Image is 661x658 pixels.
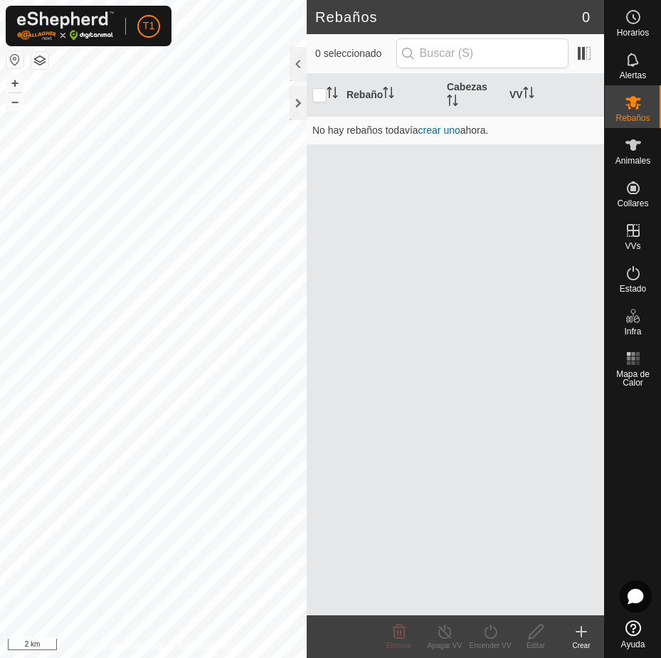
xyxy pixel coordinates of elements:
span: Ayuda [621,640,645,649]
span: 0 seleccionado [315,46,396,61]
td: No hay rebaños todavía ahora. [307,116,604,144]
div: Apagar VV [422,640,467,651]
button: Restablecer Mapa [6,51,23,68]
a: Ayuda [605,615,661,654]
th: Rebaño [341,74,441,117]
a: Política de Privacidad [80,640,162,652]
div: Crear [559,640,604,651]
p-sorticon: Activar para ordenar [523,89,534,100]
h2: Rebaños [315,9,582,26]
input: Buscar (S) [396,38,569,68]
p-sorticon: Activar para ordenar [447,97,458,108]
div: Editar [513,640,559,651]
button: + [6,75,23,92]
span: 0 [582,6,590,28]
button: – [6,93,23,110]
span: Eliminar [386,642,412,649]
img: Logo Gallagher [17,11,114,41]
span: Mapa de Calor [608,370,657,387]
p-sorticon: Activar para ordenar [383,89,394,100]
div: Encender VV [467,640,513,651]
span: Estado [620,285,646,293]
button: Capas del Mapa [31,52,48,69]
th: VV [504,74,604,117]
span: T1 [143,18,154,33]
th: Cabezas [441,74,504,117]
span: Infra [624,327,641,336]
span: Horarios [617,28,649,37]
p-sorticon: Activar para ordenar [327,89,338,100]
a: Contáctenos [179,640,226,652]
span: VVs [625,242,640,250]
span: Animales [615,156,650,165]
span: Alertas [620,71,646,80]
span: Rebaños [615,114,650,122]
span: Collares [617,199,648,208]
a: crear uno [418,124,460,136]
